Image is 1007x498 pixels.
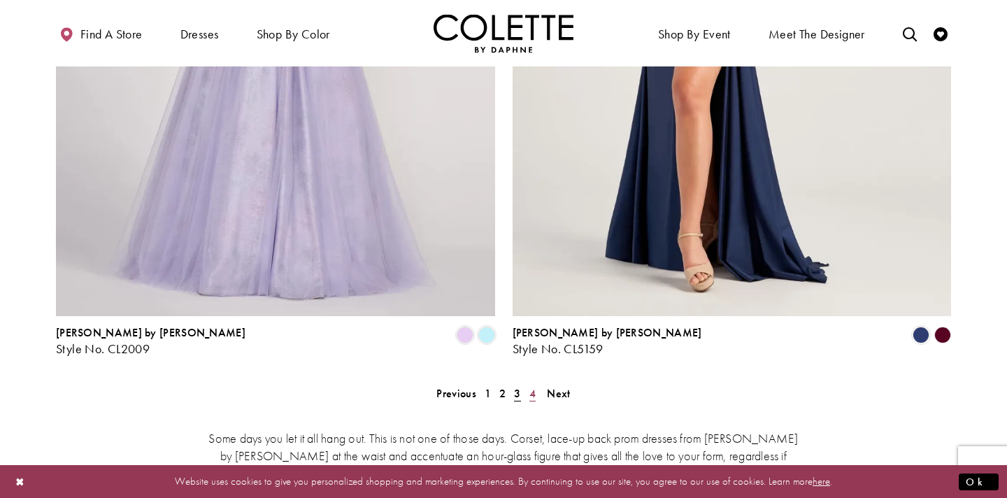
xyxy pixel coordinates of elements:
a: 2 [495,383,510,404]
a: Find a store [56,14,145,52]
span: [PERSON_NAME] by [PERSON_NAME] [56,325,245,340]
p: Website uses cookies to give you personalized shopping and marketing experiences. By continuing t... [101,472,906,491]
i: Navy Blue [913,327,929,343]
span: Current page [510,383,524,404]
span: 3 [514,386,520,401]
img: Colette by Daphne [434,14,573,52]
span: [PERSON_NAME] by [PERSON_NAME] [513,325,702,340]
span: Style No. CL5159 [513,341,604,357]
span: Dresses [177,14,222,52]
i: Burgundy [934,327,951,343]
i: Light Blue [478,327,495,343]
a: Toggle search [899,14,920,52]
button: Close Dialog [8,469,32,494]
span: Dresses [180,27,219,41]
span: Shop by color [253,14,334,52]
span: Previous [436,386,476,401]
span: 2 [499,386,506,401]
span: Shop by color [257,27,330,41]
a: Visit Home Page [434,14,573,52]
span: Shop By Event [655,14,734,52]
a: 4 [525,383,540,404]
a: 1 [480,383,495,404]
div: Colette by Daphne Style No. CL5159 [513,327,702,356]
a: Prev Page [432,383,480,404]
span: 1 [485,386,491,401]
a: Meet the designer [765,14,869,52]
span: Find a store [80,27,143,41]
a: Check Wishlist [930,14,951,52]
span: Meet the designer [769,27,865,41]
div: Colette by Daphne Style No. CL2009 [56,327,245,356]
span: Style No. CL2009 [56,341,150,357]
span: Shop By Event [658,27,731,41]
a: Next Page [543,383,574,404]
button: Submit Dialog [959,473,999,490]
i: Lilac [457,327,473,343]
span: Next [547,386,570,401]
a: here [813,474,830,488]
span: 4 [529,386,536,401]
